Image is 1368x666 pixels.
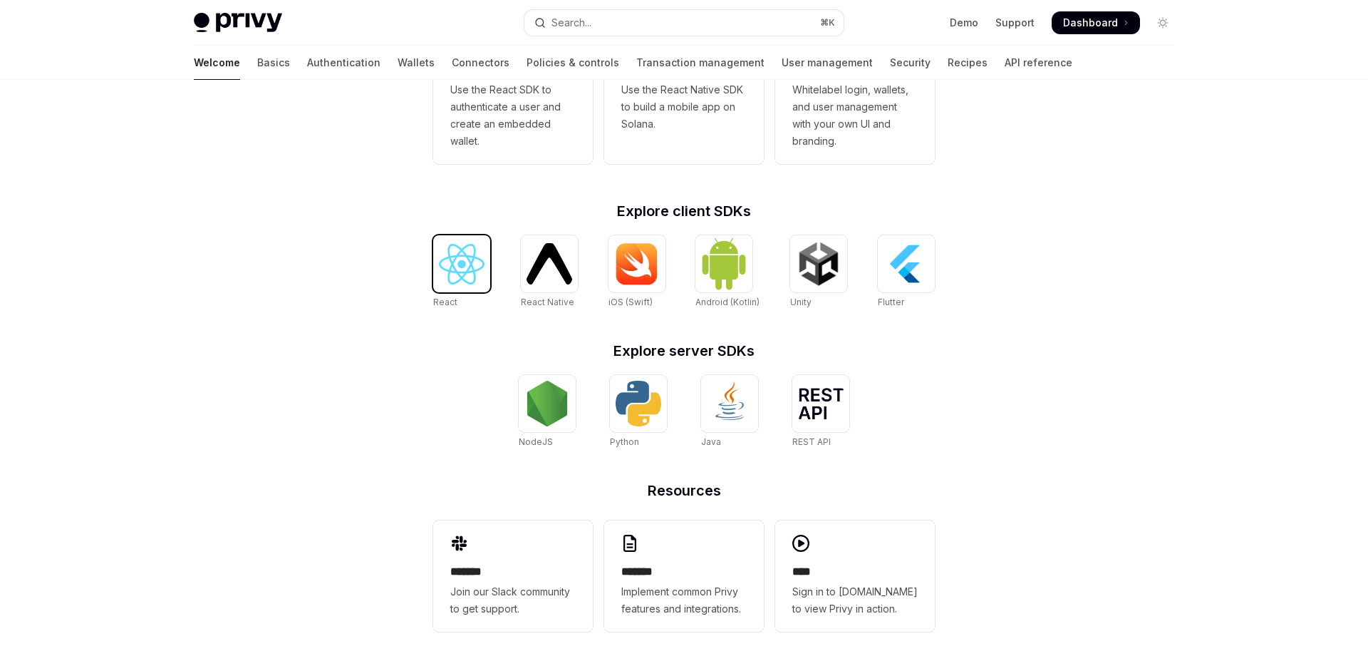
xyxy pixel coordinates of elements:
[775,19,935,164] a: **** *****Whitelabel login, wallets, and user management with your own UI and branding.
[820,17,835,29] span: ⌘ K
[790,235,847,309] a: UnityUnity
[610,436,639,447] span: Python
[521,297,574,307] span: React Native
[194,46,240,80] a: Welcome
[450,583,576,618] span: Join our Slack community to get support.
[608,235,665,309] a: iOS (Swift)iOS (Swift)
[519,375,576,449] a: NodeJSNodeJS
[452,46,509,80] a: Connectors
[890,46,931,80] a: Security
[792,583,918,618] span: Sign in to [DOMAIN_NAME] to view Privy in action.
[433,297,457,307] span: React
[433,204,935,218] h2: Explore client SDKs
[616,381,661,426] img: Python
[883,241,929,287] img: Flutter
[1063,16,1118,30] span: Dashboard
[621,81,747,133] span: Use the React Native SDK to build a mobile app on Solana.
[792,375,849,449] a: REST APIREST API
[792,81,918,150] span: Whitelabel login, wallets, and user management with your own UI and branding.
[524,381,570,426] img: NodeJS
[701,237,747,290] img: Android (Kotlin)
[775,521,935,632] a: ****Sign in to [DOMAIN_NAME] to view Privy in action.
[524,10,844,36] button: Open search
[796,241,841,287] img: Unity
[782,46,873,80] a: User management
[798,388,844,419] img: REST API
[307,46,380,80] a: Authentication
[878,297,904,307] span: Flutter
[433,521,593,632] a: **** **Join our Slack community to get support.
[450,81,576,150] span: Use the React SDK to authenticate a user and create an embedded wallet.
[433,235,490,309] a: ReactReact
[433,344,935,358] h2: Explore server SDKs
[610,375,667,449] a: PythonPython
[792,436,831,447] span: REST API
[194,13,282,33] img: light logo
[701,436,721,447] span: Java
[701,375,758,449] a: JavaJava
[604,521,764,632] a: **** **Implement common Privy features and integrations.
[1151,11,1174,34] button: Toggle dark mode
[950,16,978,30] a: Demo
[398,46,435,80] a: Wallets
[621,583,747,618] span: Implement common Privy features and integrations.
[695,297,760,307] span: Android (Kotlin)
[1005,46,1072,80] a: API reference
[527,46,619,80] a: Policies & controls
[614,242,660,285] img: iOS (Swift)
[790,297,812,307] span: Unity
[878,235,935,309] a: FlutterFlutter
[707,381,752,426] img: Java
[519,436,553,447] span: NodeJS
[636,46,765,80] a: Transaction management
[433,483,935,498] h2: Resources
[604,19,764,164] a: **** **** **** ***Use the React Native SDK to build a mobile app on Solana.
[257,46,290,80] a: Basics
[608,297,653,307] span: iOS (Swift)
[995,16,1035,30] a: Support
[521,235,578,309] a: React NativeReact Native
[439,244,484,285] img: React
[1052,11,1140,34] a: Dashboard
[948,46,988,80] a: Recipes
[527,243,572,284] img: React Native
[695,235,760,309] a: Android (Kotlin)Android (Kotlin)
[551,14,591,31] div: Search...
